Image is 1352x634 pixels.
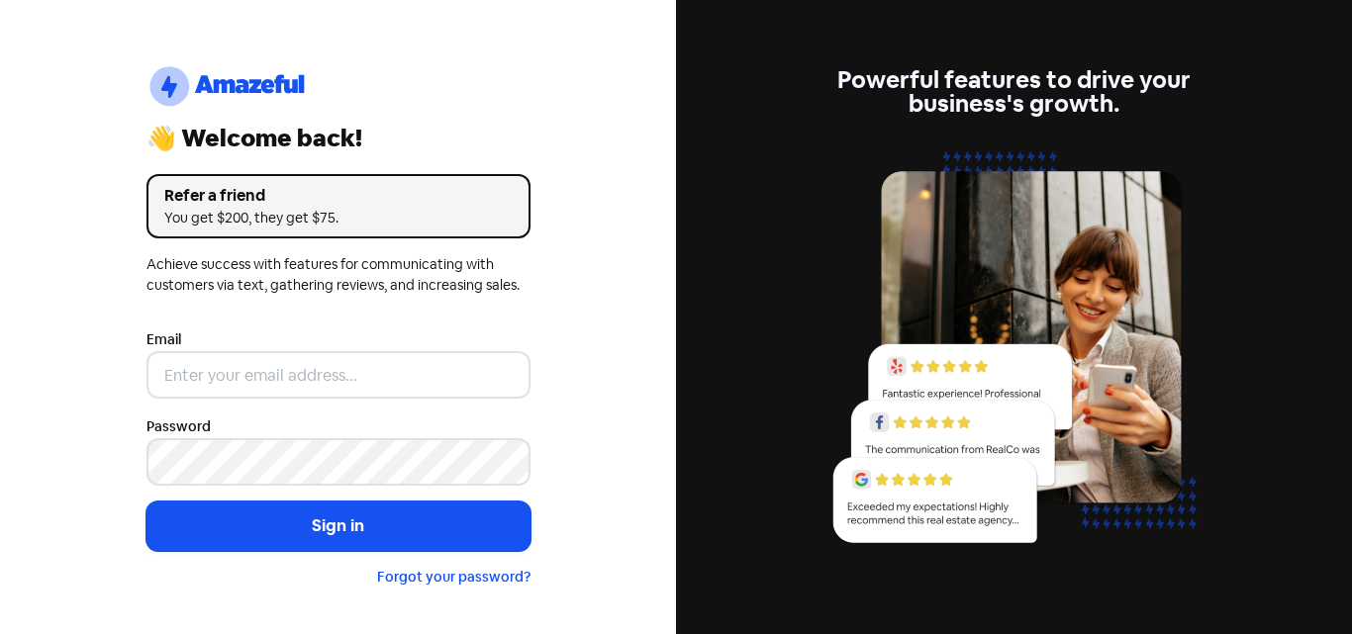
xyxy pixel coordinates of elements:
[377,568,531,586] a: Forgot your password?
[146,351,531,399] input: Enter your email address...
[146,127,531,150] div: 👋 Welcome back!
[164,208,513,228] div: You get $200, they get $75.
[146,501,531,551] button: Sign in
[146,329,181,350] label: Email
[822,68,1207,116] div: Powerful features to drive your business's growth.
[146,254,531,296] div: Achieve success with features for communicating with customers via text, gathering reviews, and i...
[822,139,1207,566] img: reviews
[164,184,513,208] div: Refer a friend
[146,416,211,437] label: Password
